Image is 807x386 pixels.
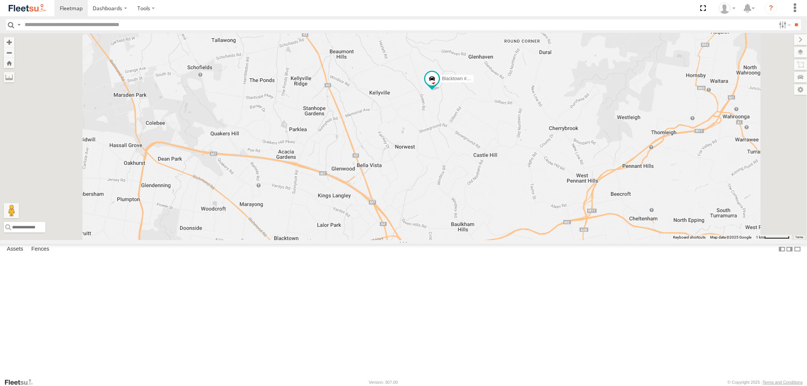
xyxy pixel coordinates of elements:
[763,380,803,384] a: Terms and Conditions
[796,236,804,239] a: Terms (opens in new tab)
[786,244,793,255] label: Dock Summary Table to the Right
[756,235,764,239] span: 1 km
[716,3,738,14] div: Scott Holden
[794,244,801,255] label: Hide Summary Table
[442,76,522,81] span: Blacktown #2 (T05 - [PERSON_NAME])
[776,19,792,30] label: Search Filter Options
[8,3,47,13] img: fleetsu-logo-horizontal.svg
[4,72,14,82] label: Measure
[4,203,19,218] button: Drag Pegman onto the map to open Street View
[4,58,14,68] button: Zoom Home
[28,244,53,255] label: Fences
[673,235,706,240] button: Keyboard shortcuts
[369,380,398,384] div: Version: 307.00
[765,2,777,14] i: ?
[4,47,14,58] button: Zoom out
[778,244,786,255] label: Dock Summary Table to the Left
[710,235,751,239] span: Map data ©2025 Google
[3,244,27,255] label: Assets
[728,380,803,384] div: © Copyright 2025 -
[16,19,22,30] label: Search Query
[4,378,39,386] a: Visit our Website
[794,84,807,95] label: Map Settings
[754,235,792,240] button: Map Scale: 1 km per 63 pixels
[4,37,14,47] button: Zoom in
